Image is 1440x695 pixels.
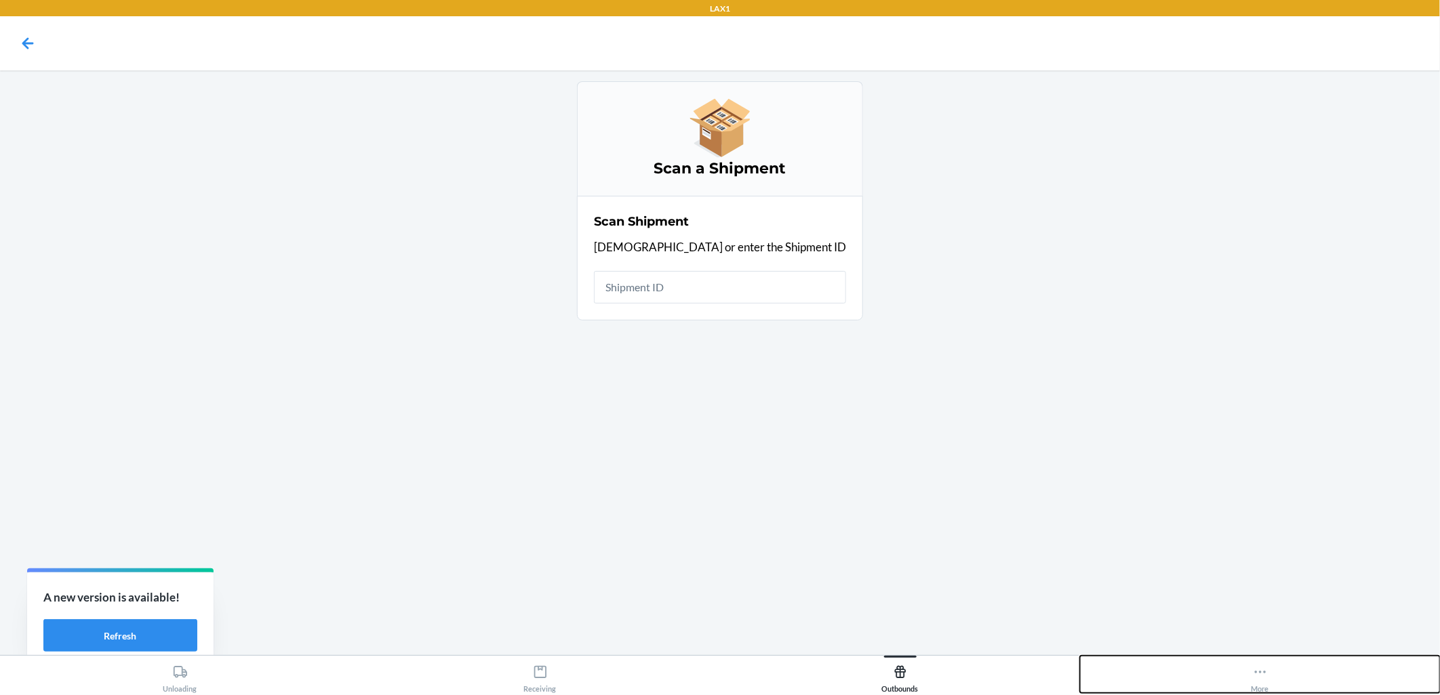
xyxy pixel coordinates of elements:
button: More [1080,656,1440,693]
h2: Scan Shipment [594,213,689,230]
div: More [1252,659,1269,693]
p: [DEMOGRAPHIC_DATA] or enter the Shipment ID [594,238,846,256]
div: Unloading [163,659,197,693]
button: Receiving [360,656,720,693]
p: A new version is available! [43,589,197,606]
div: Outbounds [882,659,919,693]
button: Outbounds [720,656,1080,693]
button: Refresh [43,619,197,652]
p: LAX1 [710,3,730,15]
input: Shipment ID [594,271,846,303]
div: Receiving [524,659,557,693]
h3: Scan a Shipment [594,158,846,180]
